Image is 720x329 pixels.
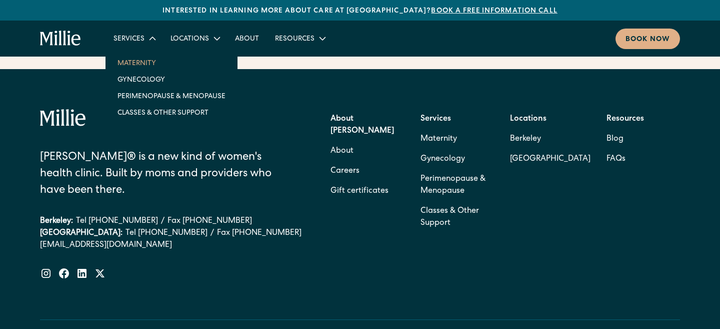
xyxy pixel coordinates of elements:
strong: Services [420,115,451,123]
a: Perimenopause & Menopause [420,169,494,201]
a: Maternity [109,55,233,71]
a: Berkeley [510,129,590,149]
nav: Services [105,47,237,129]
div: / [210,227,214,239]
a: Classes & Other Support [109,104,233,121]
a: Perimenopause & Menopause [109,88,233,104]
a: Fax [PHONE_NUMBER] [217,227,301,239]
strong: About [PERSON_NAME] [330,115,394,135]
a: Tel [PHONE_NUMBER] [76,215,158,227]
a: [GEOGRAPHIC_DATA] [510,149,590,169]
a: Book now [615,29,680,49]
div: Locations [162,30,227,47]
div: Berkeley: [40,215,73,227]
a: Gynecology [109,71,233,88]
div: [GEOGRAPHIC_DATA]: [40,227,122,239]
a: [EMAIL_ADDRESS][DOMAIN_NAME] [40,239,302,251]
a: Classes & Other Support [420,201,494,233]
a: FAQs [606,149,625,169]
a: Tel [PHONE_NUMBER] [125,227,207,239]
a: Fax [PHONE_NUMBER] [167,215,252,227]
a: About [330,141,353,161]
a: Careers [330,161,359,181]
strong: Locations [510,115,546,123]
a: About [227,30,267,47]
div: / [161,215,164,227]
div: Resources [275,34,314,45]
div: Services [113,34,144,45]
div: Locations [170,34,209,45]
a: home [40,31,81,47]
a: Book a free information call [431,8,557,15]
a: Gift certificates [330,181,388,201]
a: Gynecology [420,149,465,169]
a: Blog [606,129,623,149]
div: Services [105,30,162,47]
div: Resources [267,30,332,47]
strong: Resources [606,115,644,123]
a: Maternity [420,129,457,149]
div: Book now [625,35,670,45]
div: [PERSON_NAME]® is a new kind of women's health clinic. Built by moms and providers who have been ... [40,150,275,199]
